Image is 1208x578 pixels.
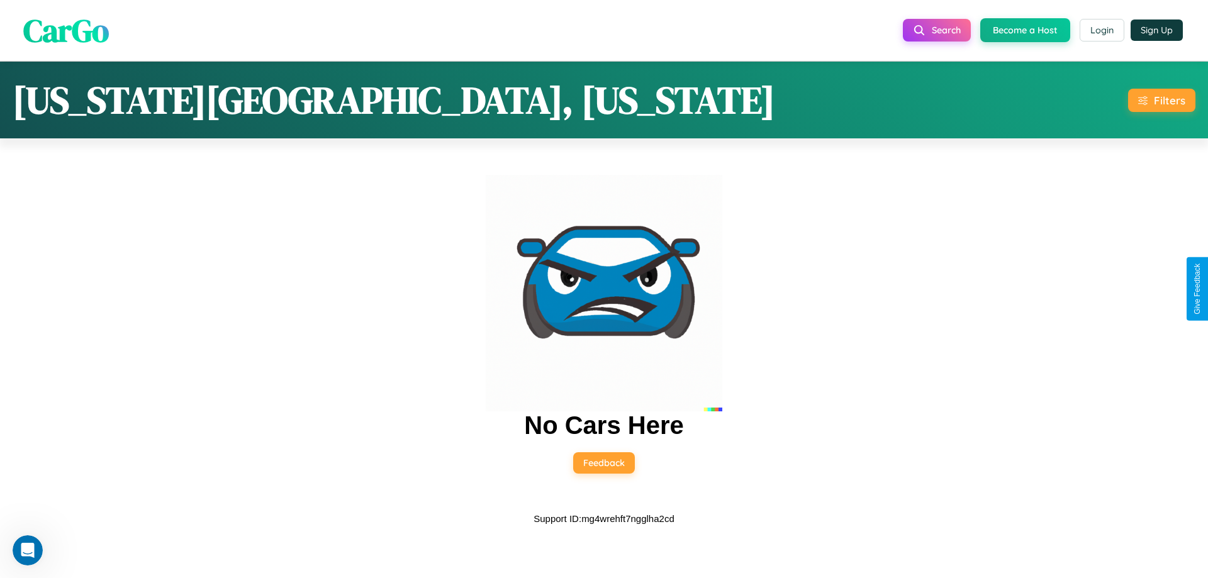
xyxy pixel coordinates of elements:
[1154,94,1185,107] div: Filters
[573,452,635,474] button: Feedback
[13,74,775,126] h1: [US_STATE][GEOGRAPHIC_DATA], [US_STATE]
[13,535,43,565] iframe: Intercom live chat
[1193,264,1202,314] div: Give Feedback
[524,411,683,440] h2: No Cars Here
[23,8,109,52] span: CarGo
[1128,89,1195,112] button: Filters
[903,19,971,42] button: Search
[486,175,722,411] img: car
[1080,19,1124,42] button: Login
[980,18,1070,42] button: Become a Host
[1131,19,1183,41] button: Sign Up
[534,510,674,527] p: Support ID: mg4wrehft7ngglha2cd
[932,25,961,36] span: Search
